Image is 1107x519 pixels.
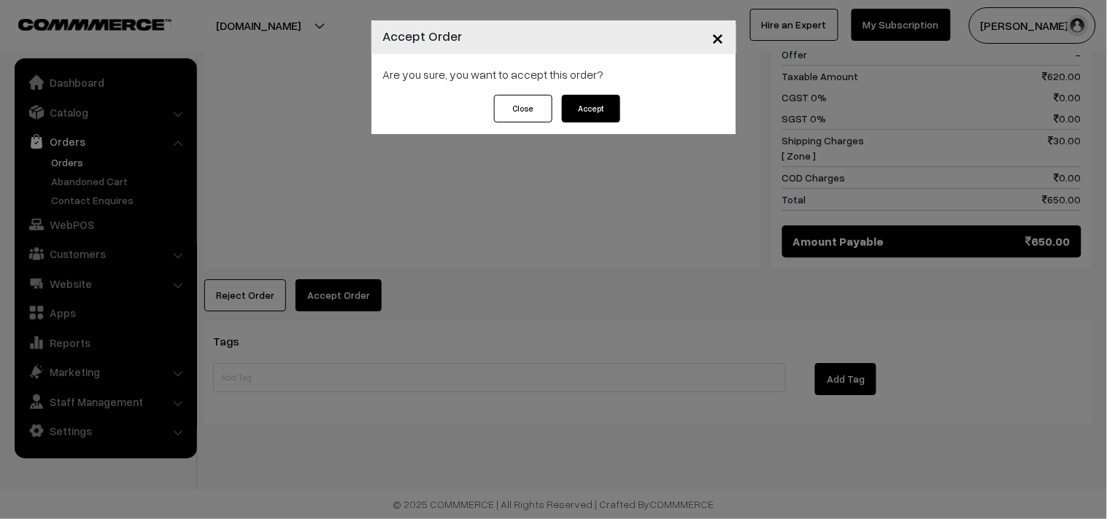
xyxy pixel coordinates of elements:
[712,23,725,50] span: ×
[562,95,620,122] button: Accept
[701,15,736,60] button: Close
[371,54,736,95] div: Are you sure, you want to accept this order?
[494,95,552,122] button: Close
[383,26,463,46] h4: Accept Order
